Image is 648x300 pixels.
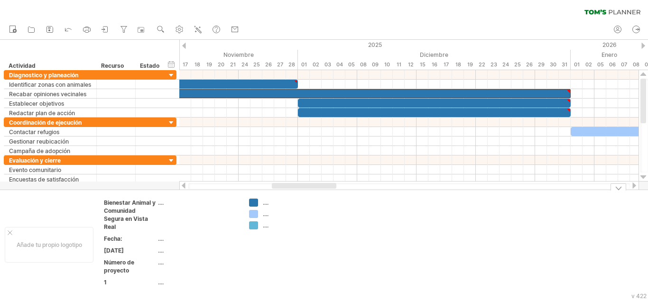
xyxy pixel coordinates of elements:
font: v 422 [631,292,647,300]
div: Viernes, 5 de diciembre de 2025 [345,60,357,70]
font: 09 [372,61,379,68]
div: Lunes, 22 de diciembre de 2025 [476,60,488,70]
div: Lunes, 17 de noviembre de 2025 [179,60,191,70]
div: Miércoles, 24 de diciembre de 2025 [500,60,511,70]
div: Jueves, 27 de noviembre de 2025 [274,60,286,70]
font: Enero [602,51,617,58]
div: Lunes, 1 de diciembre de 2025 [298,60,310,70]
div: Martes, 30 de diciembre de 2025 [547,60,559,70]
font: 18 [194,61,200,68]
div: Miércoles, 26 de noviembre de 2025 [262,60,274,70]
font: Evaluación y cierre [9,157,61,164]
font: Diciembre [420,51,448,58]
font: 2025 [368,41,382,48]
div: Jueves, 20 de noviembre de 2025 [215,60,227,70]
div: Martes, 16 de diciembre de 2025 [428,60,440,70]
div: Viernes, 12 de diciembre de 2025 [405,60,417,70]
font: 26 [526,61,533,68]
font: 06 [609,61,616,68]
font: Identificar zonas con animales [9,81,91,88]
div: Lunes, 24 de noviembre de 2025 [239,60,250,70]
font: Bienestar Animal y Comunidad Segura en Vista Real [104,199,156,230]
font: Redactar plan de acción [9,109,75,117]
font: Establecer objetivos [9,100,64,107]
div: Martes, 2 de diciembre de 2025 [310,60,322,70]
div: Lunes, 29 de diciembre de 2025 [535,60,547,70]
font: 26 [265,61,272,68]
font: 08 [633,61,639,68]
font: Añade tu propio logotipo [17,241,82,248]
font: Encuestas de satisfacción [9,176,79,183]
font: 1 [104,279,107,286]
font: 28 [288,61,295,68]
font: 25 [253,61,260,68]
div: Miércoles, 7 de enero de 2026 [618,60,630,70]
font: 24 [502,61,509,68]
div: Viernes, 26 de diciembre de 2025 [523,60,535,70]
div: Lunes, 5 de enero de 2026 [594,60,606,70]
div: Martes, 23 de diciembre de 2025 [488,60,500,70]
font: .... [158,247,164,254]
font: Recabar opiniones vecinales [9,91,86,98]
font: 22 [479,61,485,68]
div: Jueves, 25 de diciembre de 2025 [511,60,523,70]
div: Lunes, 8 de diciembre de 2025 [357,60,369,70]
font: Número de proyecto [104,259,134,274]
font: 24 [241,61,248,68]
div: Miércoles, 10 de diciembre de 2025 [381,60,393,70]
div: Jueves, 11 de diciembre de 2025 [393,60,405,70]
font: 10 [384,61,390,68]
div: Jueves, 1 de enero de 2026 [571,60,583,70]
font: 31 [562,61,567,68]
font: 23 [491,61,497,68]
font: .... [263,222,268,229]
div: Viernes, 28 de noviembre de 2025 [286,60,298,70]
div: Miércoles, 31 de diciembre de 2025 [559,60,571,70]
font: 19 [206,61,212,68]
font: [DATE] [104,247,124,254]
font: .... [158,279,164,286]
font: Gestionar reubicación [9,138,69,145]
font: .... [263,199,268,206]
div: Miércoles, 17 de diciembre de 2025 [440,60,452,70]
font: .... [158,235,164,242]
font: 02 [585,61,592,68]
div: Jueves, 8 de enero de 2026 [630,60,642,70]
font: 03 [324,61,331,68]
font: Recurso [101,62,124,69]
div: Martes, 6 de enero de 2026 [606,60,618,70]
font: Fecha: [104,235,122,242]
font: 08 [360,61,367,68]
font: 29 [538,61,545,68]
font: 05 [348,61,355,68]
font: 01 [574,61,580,68]
font: .... [158,199,164,206]
div: Viernes, 19 de diciembre de 2025 [464,60,476,70]
font: 30 [550,61,556,68]
font: 07 [621,61,627,68]
font: Estado [140,62,159,69]
div: Miércoles, 3 de diciembre de 2025 [322,60,333,70]
font: 25 [514,61,521,68]
div: ocultar leyenda [611,183,626,191]
font: .... [158,259,164,266]
font: 20 [218,61,224,68]
font: Evento comunitario [9,166,61,173]
font: Noviembre [223,51,254,58]
font: 21 [230,61,236,68]
font: 2026 [602,41,617,48]
div: Viernes, 21 de noviembre de 2025 [227,60,239,70]
font: 04 [336,61,343,68]
font: 12 [408,61,414,68]
font: 15 [420,61,426,68]
font: 02 [313,61,319,68]
div: Viernes, 2 de enero de 2026 [583,60,594,70]
font: 05 [597,61,604,68]
font: 16 [432,61,437,68]
font: Actividad [9,62,36,69]
font: 27 [277,61,283,68]
font: 01 [301,61,307,68]
font: 11 [397,61,401,68]
font: Contactar refugios [9,128,59,136]
font: 17 [183,61,188,68]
